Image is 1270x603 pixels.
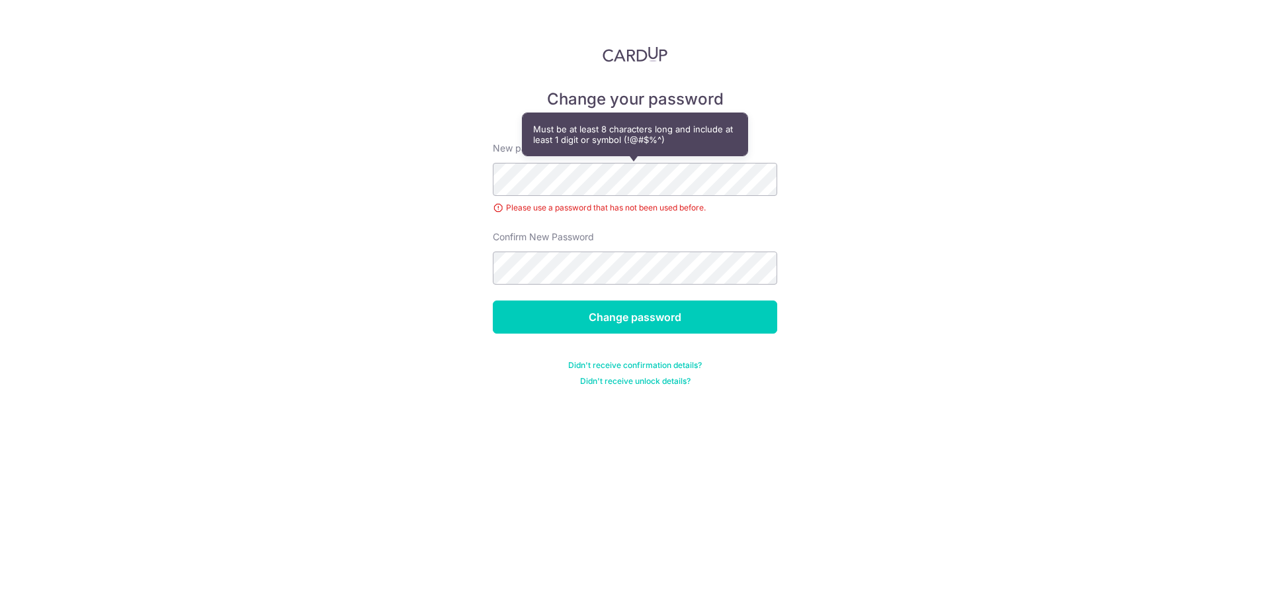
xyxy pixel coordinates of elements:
label: New password [493,142,558,155]
h5: Change your password [493,89,777,110]
div: Must be at least 8 characters long and include at least 1 digit or symbol (!@#$%^) [523,113,747,156]
a: Didn't receive unlock details? [580,376,691,387]
a: Didn't receive confirmation details? [568,360,702,371]
label: Confirm New Password [493,230,594,244]
input: Change password [493,301,777,334]
div: Please use a password that has not been used before. [493,201,777,214]
img: CardUp Logo [603,46,667,62]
